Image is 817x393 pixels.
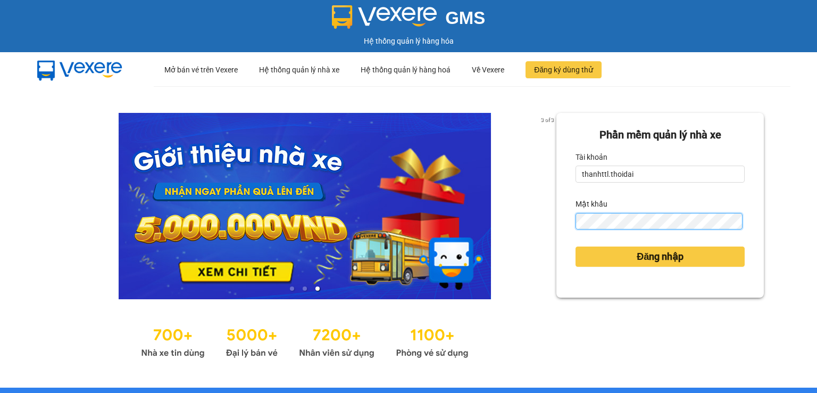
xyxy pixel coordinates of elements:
li: slide item 3 [315,286,320,291]
label: Tài khoản [576,149,607,166]
div: Mở bán vé trên Vexere [164,53,238,87]
span: Đăng ký dùng thử [534,64,593,76]
div: Về Vexere [472,53,504,87]
button: next slide / item [541,113,556,299]
button: Đăng nhập [576,247,745,267]
li: slide item 1 [290,286,294,291]
img: Statistics.png [141,321,469,361]
p: 3 of 3 [538,113,556,127]
div: Hệ thống quản lý hàng hoá [361,53,451,87]
a: GMS [332,16,486,24]
img: mbUUG5Q.png [27,52,133,87]
li: slide item 2 [303,286,307,291]
span: GMS [445,8,485,28]
button: Đăng ký dùng thử [526,61,602,78]
label: Mật khẩu [576,195,607,212]
img: logo 2 [332,5,437,29]
button: previous slide / item [53,113,68,299]
div: Phần mềm quản lý nhà xe [576,127,745,143]
span: Đăng nhập [637,249,683,264]
div: Hệ thống quản lý nhà xe [259,53,339,87]
div: Hệ thống quản lý hàng hóa [3,35,814,47]
input: Mật khẩu [576,213,742,230]
input: Tài khoản [576,166,745,183]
